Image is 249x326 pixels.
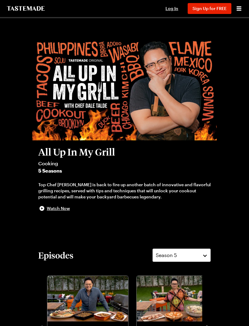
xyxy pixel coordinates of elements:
span: Sign Up for FREE [193,6,227,11]
img: Pizza-Town [137,276,217,321]
img: Thanksgiving On The Grill [47,276,128,321]
span: Season 5 [156,252,177,259]
img: All Up In My Grill [32,36,217,140]
button: Log In [160,5,184,12]
div: Top Chef [PERSON_NAME] is back to fire up another batch of innovative and flavorful grilling reci... [38,182,211,200]
button: Open menu [235,5,243,12]
span: Log In [165,6,178,11]
h2: All Up In My Grill [38,146,211,157]
button: All Up In My GrillCooking5 SeasonsTop Chef [PERSON_NAME] is back to fire up another batch of inno... [38,146,211,212]
span: Cooking [38,160,211,167]
span: Watch Now [47,205,70,211]
h2: Episodes [38,250,73,261]
a: To Tastemade Home Page [6,6,46,11]
button: Season 5 [152,249,211,262]
button: Sign Up for FREE [188,3,231,14]
span: 5 Seasons [38,167,211,174]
